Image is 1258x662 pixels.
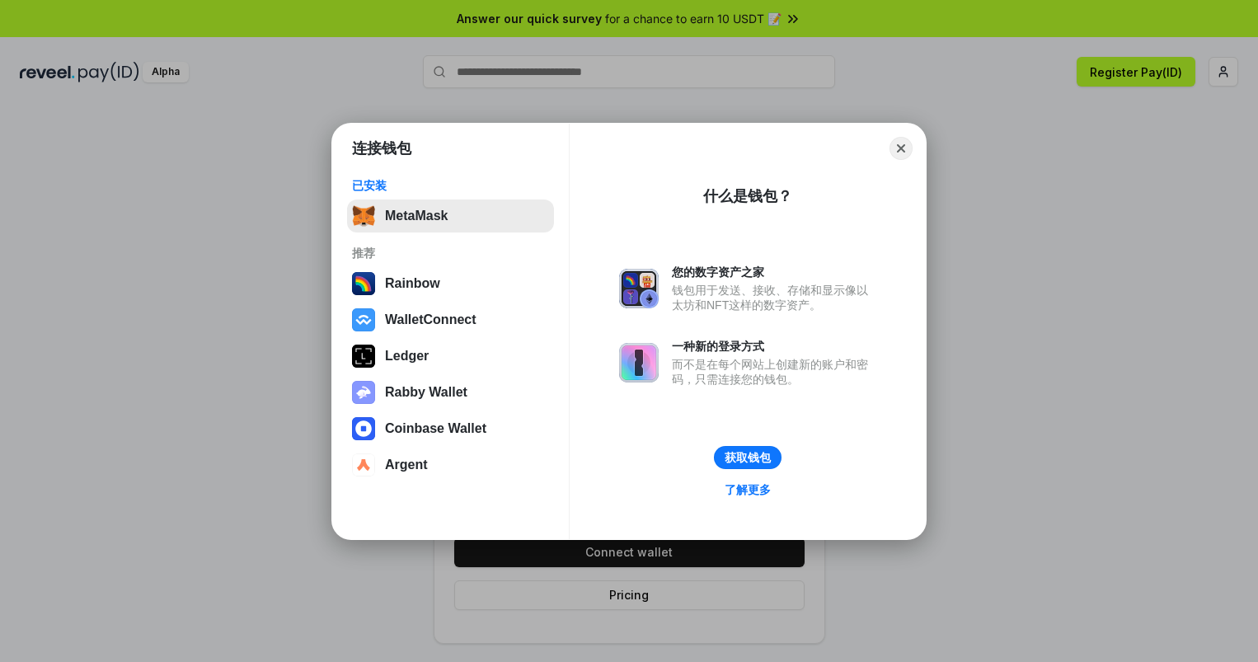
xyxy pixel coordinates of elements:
img: svg+xml,%3Csvg%20xmlns%3D%22http%3A%2F%2Fwww.w3.org%2F2000%2Fsvg%22%20fill%3D%22none%22%20viewBox... [619,269,659,308]
div: Rabby Wallet [385,385,467,400]
button: Argent [347,448,554,481]
div: 获取钱包 [725,450,771,465]
img: svg+xml,%3Csvg%20width%3D%2228%22%20height%3D%2228%22%20viewBox%3D%220%200%2028%2028%22%20fill%3D... [352,453,375,477]
img: svg+xml,%3Csvg%20width%3D%22120%22%20height%3D%22120%22%20viewBox%3D%220%200%20120%20120%22%20fil... [352,272,375,295]
div: Coinbase Wallet [385,421,486,436]
img: svg+xml,%3Csvg%20xmlns%3D%22http%3A%2F%2Fwww.w3.org%2F2000%2Fsvg%22%20width%3D%2228%22%20height%3... [352,345,375,368]
div: 钱包用于发送、接收、存储和显示像以太坊和NFT这样的数字资产。 [672,283,876,312]
div: Argent [385,458,428,472]
div: 一种新的登录方式 [672,339,876,354]
button: WalletConnect [347,303,554,336]
div: 已安装 [352,178,549,193]
img: svg+xml,%3Csvg%20width%3D%2228%22%20height%3D%2228%22%20viewBox%3D%220%200%2028%2028%22%20fill%3D... [352,417,375,440]
div: 推荐 [352,246,549,261]
a: 了解更多 [715,479,781,500]
button: Rabby Wallet [347,376,554,409]
div: 而不是在每个网站上创建新的账户和密码，只需连接您的钱包。 [672,357,876,387]
div: 了解更多 [725,482,771,497]
div: WalletConnect [385,312,476,327]
h1: 连接钱包 [352,139,411,158]
button: Ledger [347,340,554,373]
img: svg+xml,%3Csvg%20xmlns%3D%22http%3A%2F%2Fwww.w3.org%2F2000%2Fsvg%22%20fill%3D%22none%22%20viewBox... [619,343,659,383]
button: Coinbase Wallet [347,412,554,445]
img: svg+xml,%3Csvg%20fill%3D%22none%22%20height%3D%2233%22%20viewBox%3D%220%200%2035%2033%22%20width%... [352,204,375,228]
button: MetaMask [347,200,554,232]
div: MetaMask [385,209,448,223]
button: Rainbow [347,267,554,300]
img: svg+xml,%3Csvg%20xmlns%3D%22http%3A%2F%2Fwww.w3.org%2F2000%2Fsvg%22%20fill%3D%22none%22%20viewBox... [352,381,375,404]
div: 什么是钱包？ [703,186,792,206]
button: 获取钱包 [714,446,782,469]
div: Ledger [385,349,429,364]
img: svg+xml,%3Csvg%20width%3D%2228%22%20height%3D%2228%22%20viewBox%3D%220%200%2028%2028%22%20fill%3D... [352,308,375,331]
div: Rainbow [385,276,440,291]
div: 您的数字资产之家 [672,265,876,279]
button: Close [890,137,913,160]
